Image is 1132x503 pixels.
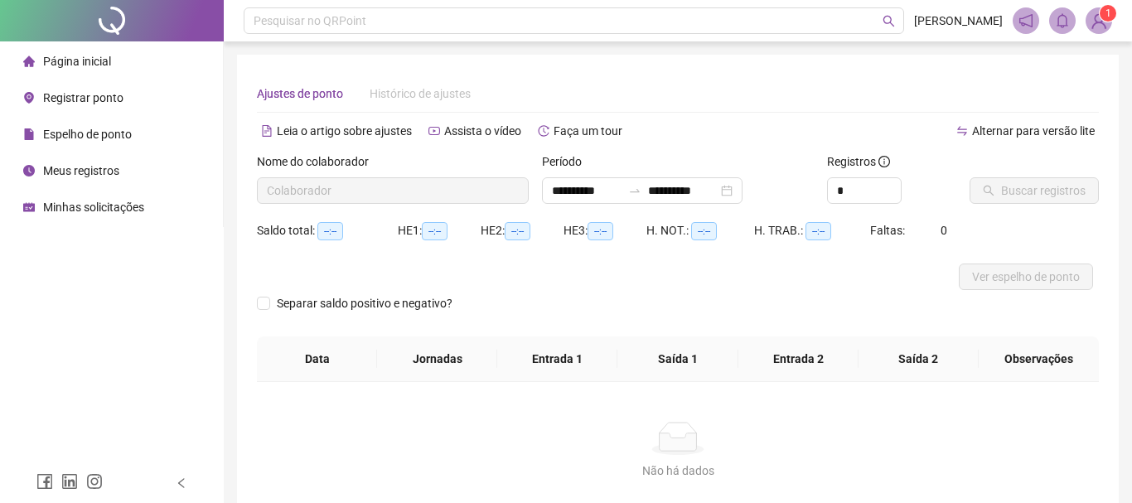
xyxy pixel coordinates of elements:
th: Data [257,336,377,382]
th: Entrada 1 [497,336,617,382]
span: Histórico de ajustes [370,87,471,100]
span: home [23,56,35,67]
span: history [538,125,549,137]
span: notification [1018,13,1033,28]
img: 68269 [1086,8,1111,33]
span: Faça um tour [554,124,622,138]
span: Minhas solicitações [43,201,144,214]
span: --:-- [588,222,613,240]
span: Observações [992,350,1086,368]
span: bell [1055,13,1070,28]
div: H. TRAB.: [754,221,870,240]
span: swap-right [628,184,641,197]
span: --:-- [805,222,831,240]
span: file [23,128,35,140]
span: to [628,184,641,197]
span: environment [23,92,35,104]
span: Meus registros [43,164,119,177]
span: Assista o vídeo [444,124,521,138]
th: Jornadas [377,336,497,382]
div: H. NOT.: [646,221,754,240]
span: swap [956,125,968,137]
span: linkedin [61,473,78,490]
th: Saída 1 [617,336,738,382]
sup: Atualize o seu contato no menu Meus Dados [1100,5,1116,22]
span: --:-- [691,222,717,240]
span: schedule [23,201,35,213]
span: [PERSON_NAME] [914,12,1003,30]
span: Faltas: [870,224,907,237]
div: Saldo total: [257,221,398,240]
span: search [883,15,895,27]
span: clock-circle [23,165,35,177]
span: info-circle [878,156,890,167]
label: Período [542,152,593,171]
div: HE 3: [564,221,646,240]
span: 1 [1105,7,1111,19]
div: HE 1: [398,221,481,240]
span: Espelho de ponto [43,128,132,141]
th: Entrada 2 [738,336,859,382]
span: --:-- [505,222,530,240]
span: Ajustes de ponto [257,87,343,100]
span: Separar saldo positivo e negativo? [270,294,459,312]
span: Registros [827,152,890,171]
span: Página inicial [43,55,111,68]
label: Nome do colaborador [257,152,380,171]
span: Alternar para versão lite [972,124,1095,138]
button: Buscar registros [970,177,1099,204]
th: Observações [979,336,1099,382]
div: HE 2: [481,221,564,240]
span: youtube [428,125,440,137]
th: Saída 2 [859,336,979,382]
span: 0 [941,224,947,237]
button: Ver espelho de ponto [959,264,1093,290]
span: --:-- [422,222,447,240]
span: --:-- [317,222,343,240]
div: Não há dados [277,462,1079,480]
span: Registrar ponto [43,91,123,104]
span: Leia o artigo sobre ajustes [277,124,412,138]
span: instagram [86,473,103,490]
span: file-text [261,125,273,137]
span: facebook [36,473,53,490]
span: left [176,477,187,489]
